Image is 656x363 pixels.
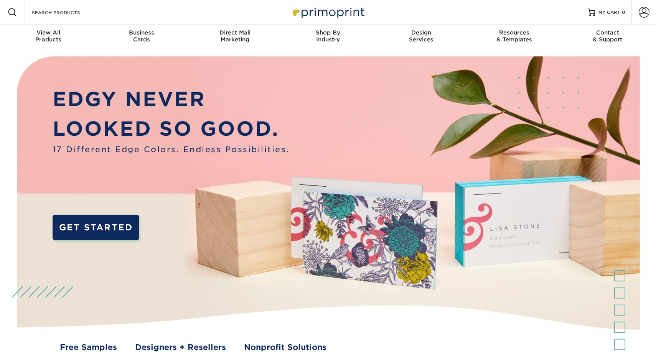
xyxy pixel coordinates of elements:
[2,25,95,49] a: View AllProducts
[53,85,290,114] p: EDGY NEVER
[31,8,106,17] input: SEARCH PRODUCTS.....
[282,29,375,43] div: Industry
[188,29,282,43] div: Marketing
[468,25,561,49] a: Resources& Templates
[290,4,366,20] img: Primoprint
[244,342,326,353] a: Nonprofit Solutions
[135,342,226,353] a: Designers + Resellers
[598,9,620,16] span: MY CART
[282,29,375,36] span: Shop By
[60,342,117,353] a: Free Samples
[561,25,654,49] a: Contact& Support
[468,29,561,43] div: & Templates
[53,114,290,144] p: LOOKED SO GOOD.
[282,25,375,49] a: Shop ByIndustry
[53,144,290,156] span: 17 Different Edge Colors. Endless Possibilities.
[188,25,282,49] a: Direct MailMarketing
[2,29,95,36] span: View All
[95,25,188,49] a: BusinessCards
[53,215,140,241] a: GET STARTED
[468,29,561,36] span: Resources
[374,29,468,43] div: Services
[188,29,282,36] span: Direct Mail
[2,29,95,43] div: Products
[374,25,468,49] a: DesignServices
[374,29,468,36] span: Design
[95,29,188,36] span: Business
[95,29,188,43] div: Cards
[561,29,654,36] span: Contact
[561,29,654,43] div: & Support
[622,10,625,15] span: 0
